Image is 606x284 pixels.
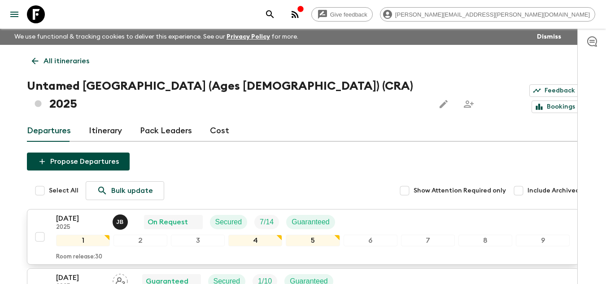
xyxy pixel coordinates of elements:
button: menu [5,5,23,23]
p: Bulk update [111,185,153,196]
p: On Request [148,217,188,227]
div: 8 [458,235,512,246]
a: Give feedback [311,7,373,22]
a: Feedback [529,84,580,97]
button: search adventures [261,5,279,23]
a: Cost [210,120,229,142]
h1: Untamed [GEOGRAPHIC_DATA] (Ages [DEMOGRAPHIC_DATA]) (CRA) 2025 [27,77,428,113]
span: Include Archived [528,186,580,195]
a: Privacy Policy [227,34,270,40]
button: JB [113,214,130,230]
span: Show Attention Required only [414,186,506,195]
p: Guaranteed [292,217,330,227]
p: 7 / 14 [260,217,274,227]
div: 2 [113,235,167,246]
p: We use functional & tracking cookies to deliver this experience. See our for more. [11,29,302,45]
div: [PERSON_NAME][EMAIL_ADDRESS][PERSON_NAME][DOMAIN_NAME] [380,7,595,22]
span: Joe Bernini [113,217,130,224]
span: Share this itinerary [460,95,478,113]
div: Trip Fill [254,215,279,229]
p: Secured [215,217,242,227]
div: 3 [171,235,225,246]
p: Room release: 30 [56,253,102,261]
a: All itineraries [27,52,94,70]
span: Assign pack leader [113,276,128,284]
button: Propose Departures [27,153,130,170]
div: 9 [516,235,570,246]
p: [DATE] [56,272,105,283]
div: 4 [228,235,282,246]
span: Give feedback [325,11,372,18]
p: 2025 [56,224,105,231]
span: [PERSON_NAME][EMAIL_ADDRESS][PERSON_NAME][DOMAIN_NAME] [390,11,595,18]
a: Itinerary [89,120,122,142]
a: Bulk update [86,181,164,200]
button: Edit this itinerary [435,95,453,113]
button: [DATE]2025Joe BerniniOn RequestSecuredTrip FillGuaranteed123456789Room release:30 [27,209,580,265]
div: Secured [210,215,248,229]
a: Pack Leaders [140,120,192,142]
p: J B [116,218,124,226]
div: 6 [344,235,397,246]
p: [DATE] [56,213,105,224]
span: Select All [49,186,78,195]
a: Bookings [532,100,580,113]
div: 1 [56,235,110,246]
a: Departures [27,120,71,142]
p: All itineraries [44,56,89,66]
div: 7 [401,235,455,246]
div: 5 [286,235,340,246]
button: Dismiss [535,31,563,43]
